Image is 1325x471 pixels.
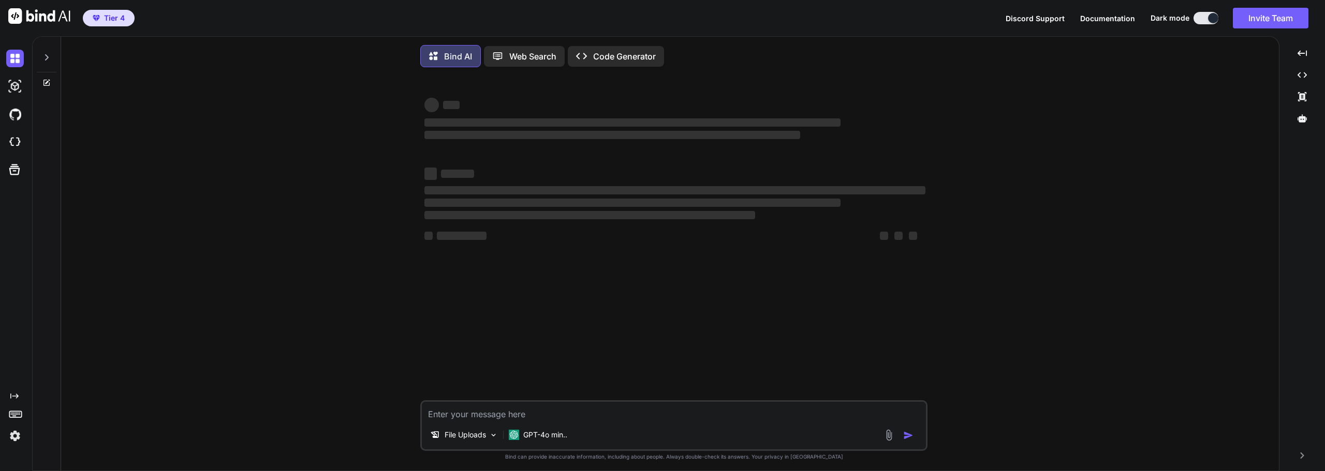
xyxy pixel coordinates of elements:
span: ‌ [880,232,888,240]
span: Tier 4 [104,13,125,23]
img: attachment [883,429,895,441]
p: Code Generator [593,50,656,63]
img: githubDark [6,105,24,123]
p: Bind AI [444,50,472,63]
img: Bind AI [8,8,70,24]
img: settings [6,427,24,445]
span: ‌ [424,131,800,139]
span: ‌ [424,118,840,127]
button: Invite Team [1233,8,1308,28]
img: cloudideIcon [6,133,24,151]
span: Dark mode [1151,13,1189,23]
span: ‌ [424,186,925,194]
span: Documentation [1080,14,1135,23]
span: ‌ [441,170,474,178]
span: ‌ [424,199,840,207]
span: ‌ [894,232,903,240]
img: darkChat [6,50,24,67]
p: GPT-4o min.. [523,430,567,440]
p: Web Search [509,50,556,63]
p: File Uploads [445,430,486,440]
img: GPT-4o mini [509,430,519,440]
img: premium [93,15,100,21]
button: Discord Support [1006,13,1065,24]
img: icon [903,430,914,440]
span: ‌ [437,232,487,240]
span: ‌ [424,232,433,240]
img: Pick Models [489,431,498,439]
span: ‌ [909,232,917,240]
span: ‌ [443,101,460,109]
span: Discord Support [1006,14,1065,23]
button: Documentation [1080,13,1135,24]
button: premiumTier 4 [83,10,135,26]
span: ‌ [424,211,755,219]
p: Bind can provide inaccurate information, including about people. Always double-check its answers.... [420,453,927,461]
img: darkAi-studio [6,78,24,95]
span: ‌ [424,168,437,180]
span: ‌ [424,98,439,112]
